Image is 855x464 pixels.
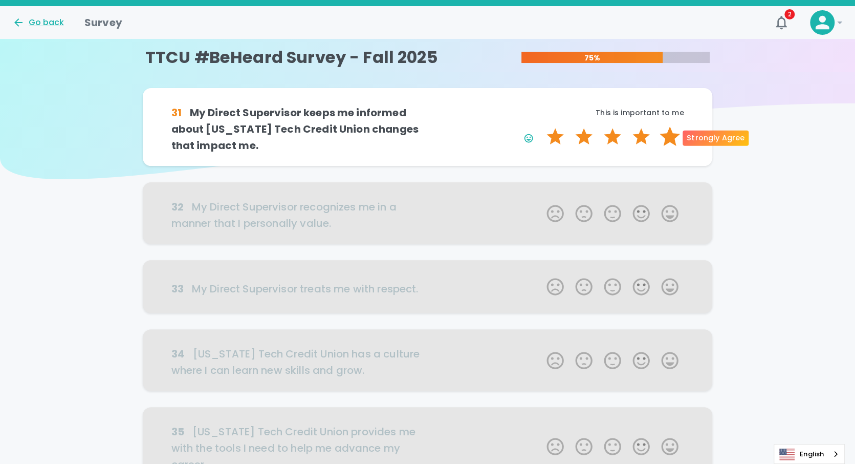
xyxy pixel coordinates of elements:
div: Language [774,444,845,464]
h4: TTCU #BeHeard Survey - Fall 2025 [145,47,438,68]
button: 2 [769,10,794,35]
p: 75% [521,53,663,63]
button: Go back [12,16,64,29]
a: English [774,445,844,463]
aside: Language selected: English [774,444,845,464]
p: This is important to me [428,108,684,118]
div: Strongly Agree [683,131,749,146]
h6: My Direct Supervisor keeps me informed about [US_STATE] Tech Credit Union changes that impact me. [171,104,428,154]
div: 31 [171,104,182,121]
span: 2 [784,9,795,19]
h1: Survey [84,14,122,31]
